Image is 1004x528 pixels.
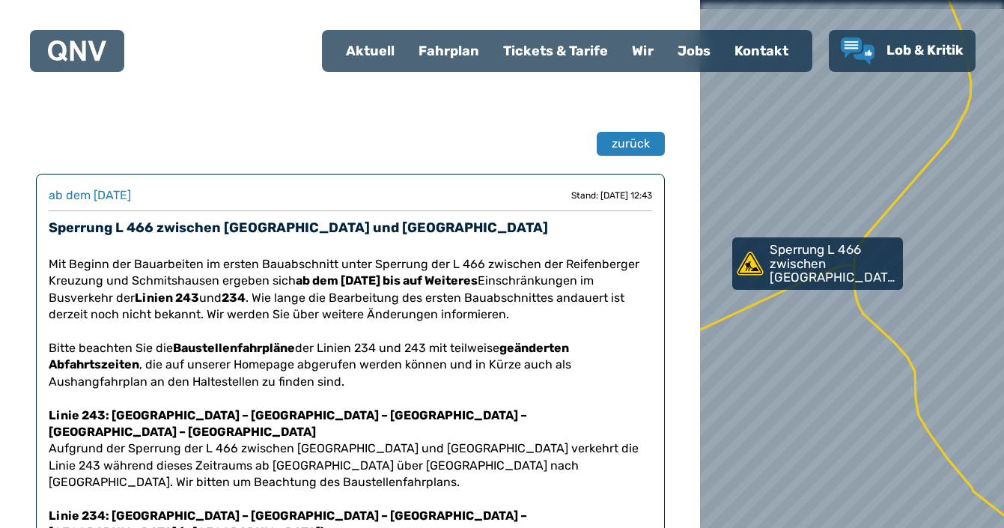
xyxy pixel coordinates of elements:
p: Sperrung L 466 zwischen [GEOGRAPHIC_DATA] und [GEOGRAPHIC_DATA] [770,243,900,285]
div: ab dem [DATE] [49,186,131,204]
a: Sperrung L 466 zwischen [GEOGRAPHIC_DATA] und [GEOGRAPHIC_DATA] [732,237,903,290]
strong: Linien 243 [135,291,199,305]
p: Aufgrund der Sperrung der L 466 zwischen [GEOGRAPHIC_DATA] und [GEOGRAPHIC_DATA] verkehrt die Lin... [49,390,652,491]
button: zurück [597,132,665,156]
p: Bitte beachten Sie die der Linien 234 und 243 mit teilweise , die auf unserer Homepage abgerufen ... [49,324,652,391]
strong: ab dem [DATE] bis auf Weiteres [296,273,478,288]
div: Sperrung L 466 zwischen [GEOGRAPHIC_DATA] und [GEOGRAPHIC_DATA] [732,237,897,290]
a: Aktuell [334,31,407,70]
strong: Linie 243: [GEOGRAPHIC_DATA] – [GEOGRAPHIC_DATA] – [GEOGRAPHIC_DATA] – [GEOGRAPHIC_DATA] – [GEOGR... [49,408,527,439]
a: Jobs [666,31,722,70]
a: Fahrplan [407,31,491,70]
div: Stand: [DATE] 12:43 [571,189,652,201]
a: Tickets & Tarife [491,31,620,70]
span: zurück [612,135,650,153]
img: QNV Logo [48,40,106,61]
strong: Baustellenfahrpläne [173,341,295,355]
p: Mit Beginn der Bauarbeiten im ersten Bauabschnitt unter Sperrung der L 466 zwischen der Reifenber... [49,256,652,324]
strong: 234 [222,291,246,305]
a: Lob & Kritik [841,37,964,64]
a: Kontakt [722,31,800,70]
h3: Sperrung L 466 zwischen [GEOGRAPHIC_DATA] und [GEOGRAPHIC_DATA] [49,217,652,238]
a: QNV Logo [48,36,106,66]
span: Lob & Kritik [886,42,964,58]
a: Wir [620,31,666,70]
